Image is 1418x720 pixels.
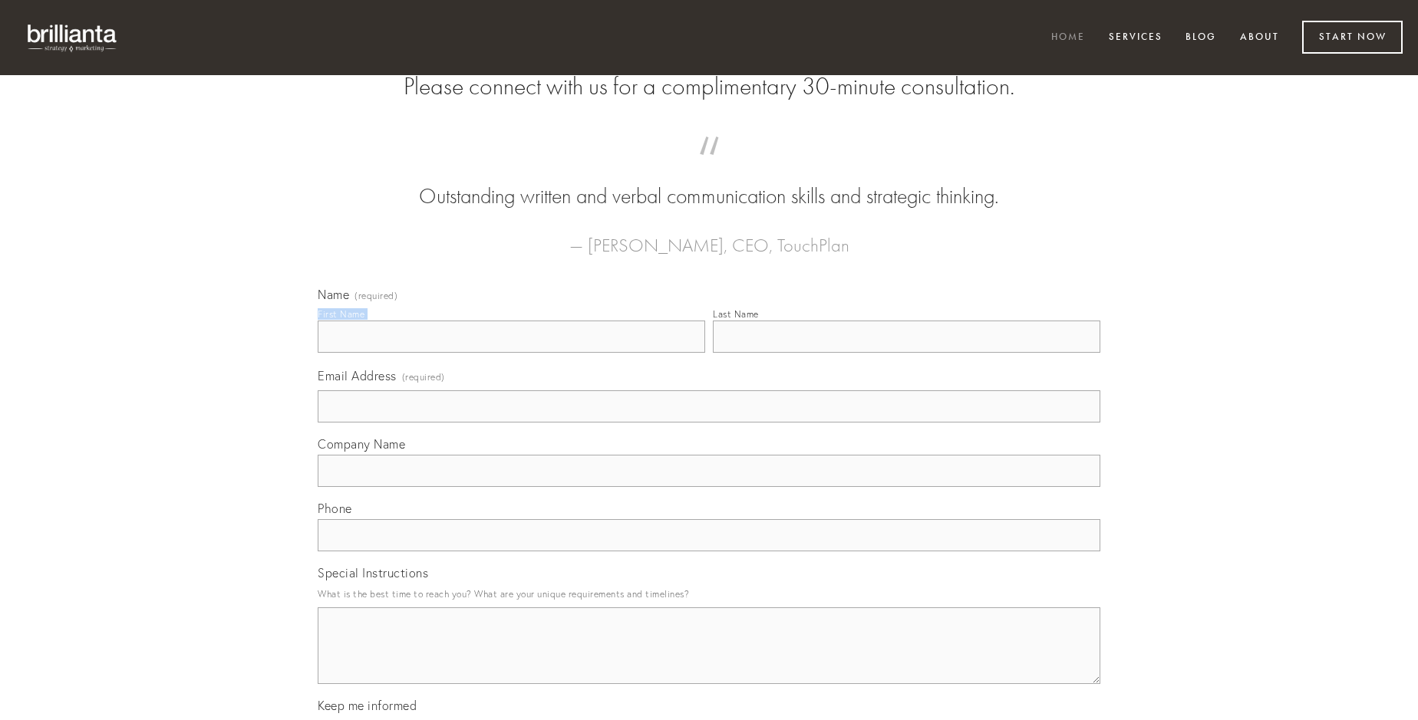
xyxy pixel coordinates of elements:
[342,152,1076,212] blockquote: Outstanding written and verbal communication skills and strategic thinking.
[318,584,1100,604] p: What is the best time to reach you? What are your unique requirements and timelines?
[1041,25,1095,51] a: Home
[354,291,397,301] span: (required)
[402,367,445,387] span: (required)
[318,72,1100,101] h2: Please connect with us for a complimentary 30-minute consultation.
[1230,25,1289,51] a: About
[15,15,130,60] img: brillianta - research, strategy, marketing
[318,308,364,320] div: First Name
[318,698,417,713] span: Keep me informed
[318,565,428,580] span: Special Instructions
[713,308,759,320] div: Last Name
[318,287,349,302] span: Name
[342,212,1076,261] figcaption: — [PERSON_NAME], CEO, TouchPlan
[318,368,397,383] span: Email Address
[342,152,1076,182] span: “
[1302,21,1403,54] a: Start Now
[1099,25,1172,51] a: Services
[318,436,405,452] span: Company Name
[1176,25,1226,51] a: Blog
[318,501,352,516] span: Phone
